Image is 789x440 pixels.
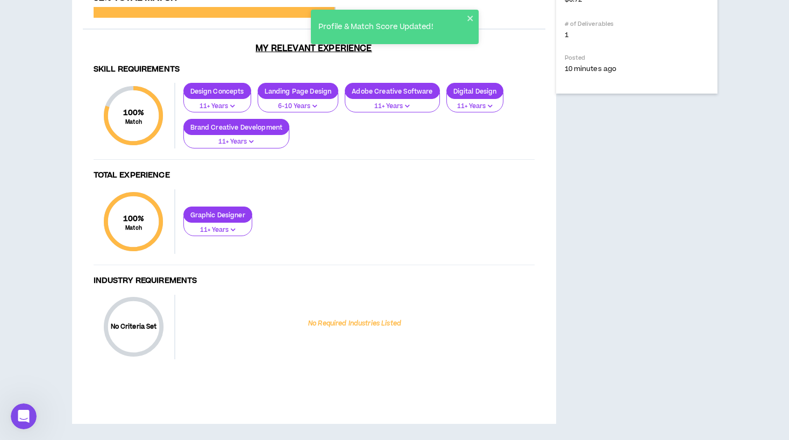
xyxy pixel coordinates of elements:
p: Landing Page Design [258,87,338,95]
h4: Skill Requirements [94,65,535,75]
button: close [467,14,474,23]
p: 10 minutes ago [565,64,709,74]
p: Graphic Designer [184,211,252,219]
p: 1 [565,30,709,40]
button: 11+ Years [446,93,504,113]
h3: My Relevant Experience [83,43,545,54]
button: 11+ Years [183,128,290,148]
button: 6-10 Years [258,93,339,113]
span: 100 % [123,213,145,224]
small: Match [123,118,145,126]
p: Brand Creative Development [184,123,289,131]
h4: Industry Requirements [94,276,535,286]
p: # of Deliverables [565,20,709,28]
p: 11+ Years [190,225,245,235]
button: 11+ Years [183,216,252,237]
button: 11+ Years [345,93,439,113]
p: 11+ Years [190,137,283,147]
div: Profile & Match Score Updated! [315,18,467,36]
p: Adobe Creative Software [345,87,439,95]
p: 11+ Years [453,102,497,111]
p: 11+ Years [190,102,244,111]
p: Digital Design [447,87,503,95]
small: Match [123,224,145,232]
p: Design Concepts [184,87,251,95]
p: No Criteria Set [104,322,164,331]
span: 100 % [123,107,145,118]
iframe: Intercom live chat [11,403,37,429]
h4: Total Experience [94,171,535,181]
p: 6-10 Years [265,102,332,111]
p: Posted [565,54,709,62]
p: No Required Industries Listed [308,319,401,329]
p: 11+ Years [352,102,432,111]
button: 11+ Years [183,93,251,113]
